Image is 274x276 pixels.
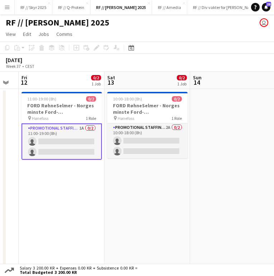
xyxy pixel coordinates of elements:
span: View [6,31,16,37]
div: CEST [25,64,34,69]
span: Week 37 [4,64,22,69]
app-card-role: Promotional Staffing (Brand Ambassadors)2A0/210:00-18:00 (8h) [107,123,188,158]
span: 0/2 [172,96,182,102]
span: Hønefoss [32,116,48,121]
span: Comms [56,31,72,37]
span: 1 Role [86,116,96,121]
span: Sat [107,74,115,81]
div: 1 Job [91,81,101,86]
button: RF // Amedia [152,0,187,14]
div: Salary 3 200.00 KR + Expenses 0.00 KR + Subsistence 0.00 KR = [15,266,139,275]
span: 12 [20,78,27,86]
a: Jobs [36,29,52,39]
span: 0/2 [177,75,187,80]
button: RF // Q-Protein [52,0,90,14]
div: 1 Job [177,81,186,86]
div: [DATE] [6,56,51,64]
span: 0/2 [86,96,96,102]
span: Sun [193,74,202,81]
span: 11:00-19:00 (8h) [27,96,56,102]
button: RF // Skyr 2025 [15,0,52,14]
span: 14 [192,78,202,86]
app-job-card: 11:00-19:00 (8h)0/2FORD RøhneSelmer - Norges minste Ford-forhandlerkontor Hønefoss1 RolePromotion... [22,92,102,160]
a: 28 [262,3,270,11]
button: RF // Div vakter for [PERSON_NAME] [187,0,263,14]
a: Edit [20,29,34,39]
span: Total Budgeted 3 200.00 KR [20,270,137,275]
span: Fri [22,74,27,81]
a: View [3,29,19,39]
span: 0/2 [91,75,101,80]
span: 10:00-18:00 (8h) [113,96,142,102]
span: 28 [266,2,271,6]
app-user-avatar: Fredrikke Moland Flesner [260,18,268,27]
button: RF // [PERSON_NAME] 2025 [90,0,152,14]
h3: FORD RøhneSelmer - Norges minste Ford-forhandlerkontor [22,102,102,115]
span: 1 Role [171,116,182,121]
app-job-card: 10:00-18:00 (8h)0/2FORD RøhneSelmer - Norges minste Ford-forhandlerkontor Hønefoss1 RolePromotion... [107,92,188,158]
a: Comms [53,29,75,39]
span: 13 [106,78,115,86]
h3: FORD RøhneSelmer - Norges minste Ford-forhandlerkontor [107,102,188,115]
span: Hønefoss [118,116,134,121]
app-card-role: Promotional Staffing (Brand Ambassadors)1A0/211:00-19:00 (8h) [22,123,102,160]
h1: RF // [PERSON_NAME] 2025 [6,17,109,28]
span: Jobs [38,31,49,37]
span: Edit [23,31,31,37]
